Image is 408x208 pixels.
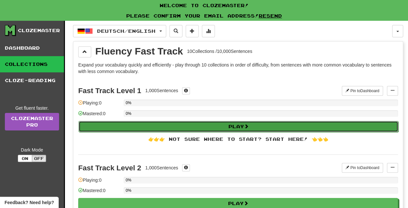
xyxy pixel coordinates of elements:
div: Mastered: 0 [78,110,120,121]
p: Expand your vocabulary quickly and efficiently - play through 10 collections in order of difficul... [78,62,398,75]
div: Fluency Fast Track [95,46,183,56]
span: Open feedback widget [5,199,54,206]
button: Search sentences [169,25,182,37]
div: 1,000 Sentences [145,165,178,171]
span: Deutsch / English [97,28,155,34]
div: Fast Track Level 2 [78,164,141,172]
div: Playing: 0 [78,100,120,110]
button: Add sentence to collection [186,25,199,37]
div: Fast Track Level 1 [78,87,141,95]
button: More stats [202,25,215,37]
button: On [18,155,32,162]
div: Mastered: 0 [78,187,120,198]
div: Get fluent faster. [5,105,59,111]
a: Resend [259,13,282,18]
div: Dark Mode [5,147,59,153]
div: 10 Collections / 10,000 Sentences [187,48,252,55]
button: Play [79,121,398,132]
div: Clozemaster [18,27,60,34]
div: Playing: 0 [78,177,120,188]
button: Pin toDashboard [342,86,383,96]
button: Off [32,155,46,162]
button: Deutsch/English [73,25,166,37]
a: ClozemasterPro [5,113,59,130]
button: Pin toDashboard [342,163,383,173]
div: 👉👉👉 Not sure where to start? Start here! 👈👈👈 [78,136,398,142]
div: 1,000 Sentences [145,87,178,94]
